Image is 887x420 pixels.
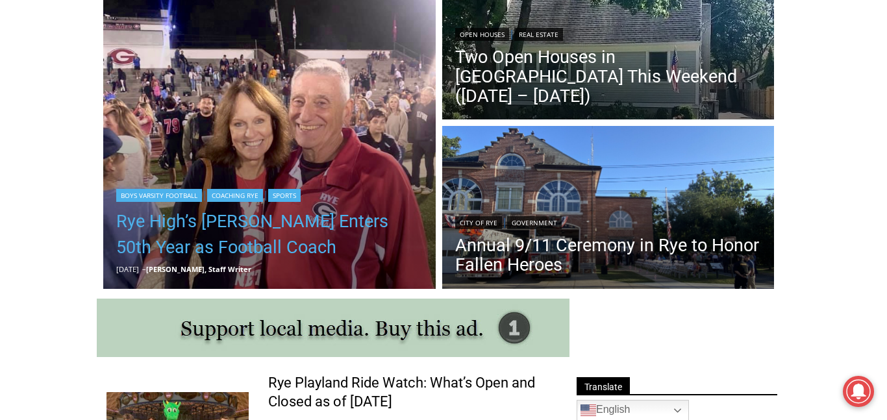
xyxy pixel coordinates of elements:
[455,216,502,229] a: City of Rye
[577,377,630,395] span: Translate
[4,134,127,183] span: Open Tues. - Sun. [PHONE_NUMBER]
[442,126,775,292] a: Read More Annual 9/11 Ceremony in Rye to Honor Fallen Heroes
[268,374,553,411] a: Rye Playland Ride Watch: What’s Open and Closed as of [DATE]
[207,189,263,202] a: Coaching Rye
[455,28,509,41] a: Open Houses
[507,216,562,229] a: Government
[455,47,762,106] a: Two Open Houses in [GEOGRAPHIC_DATA] This Weekend ([DATE] – [DATE])
[116,264,139,274] time: [DATE]
[142,264,146,274] span: –
[312,126,629,162] a: Intern @ [DOMAIN_NAME]
[116,189,202,202] a: Boys Varsity Football
[268,189,301,202] a: Sports
[514,28,563,41] a: Real Estate
[97,299,569,357] img: support local media, buy this ad
[146,264,251,274] a: [PERSON_NAME], Staff Writer
[455,236,762,275] a: Annual 9/11 Ceremony in Rye to Honor Fallen Heroes
[340,129,602,158] span: Intern @ [DOMAIN_NAME]
[442,126,775,292] img: (PHOTO: The City of Rye 9-11 ceremony on Wednesday, September 11, 2024. It was the 23rd anniversa...
[1,130,131,162] a: Open Tues. - Sun. [PHONE_NUMBER]
[116,208,423,260] a: Rye High’s [PERSON_NAME] Enters 50th Year as Football Coach
[134,81,191,155] div: Located at [STREET_ADDRESS][PERSON_NAME]
[328,1,614,126] div: "The first chef I interviewed talked about coming to [GEOGRAPHIC_DATA] from [GEOGRAPHIC_DATA] in ...
[455,214,762,229] div: |
[116,186,423,202] div: | |
[455,25,762,41] div: |
[581,402,596,418] img: en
